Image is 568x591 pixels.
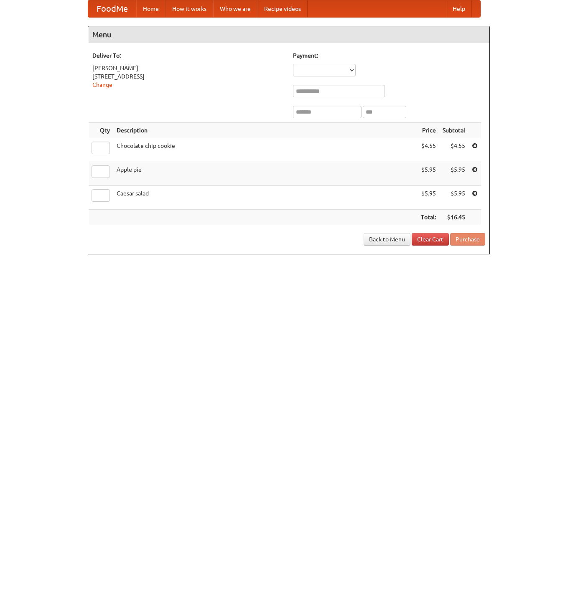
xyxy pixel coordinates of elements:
[293,51,485,60] h5: Payment:
[418,123,439,138] th: Price
[439,123,469,138] th: Subtotal
[439,210,469,225] th: $16.45
[88,0,136,17] a: FoodMe
[446,0,472,17] a: Help
[113,123,418,138] th: Description
[450,233,485,246] button: Purchase
[439,162,469,186] td: $5.95
[418,162,439,186] td: $5.95
[92,64,285,72] div: [PERSON_NAME]
[412,233,449,246] a: Clear Cart
[88,123,113,138] th: Qty
[113,138,418,162] td: Chocolate chip cookie
[439,186,469,210] td: $5.95
[418,138,439,162] td: $4.55
[92,81,112,88] a: Change
[166,0,213,17] a: How it works
[92,72,285,81] div: [STREET_ADDRESS]
[92,51,285,60] h5: Deliver To:
[213,0,257,17] a: Who we are
[418,186,439,210] td: $5.95
[439,138,469,162] td: $4.55
[113,186,418,210] td: Caesar salad
[113,162,418,186] td: Apple pie
[364,233,410,246] a: Back to Menu
[88,26,489,43] h4: Menu
[136,0,166,17] a: Home
[418,210,439,225] th: Total:
[257,0,308,17] a: Recipe videos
